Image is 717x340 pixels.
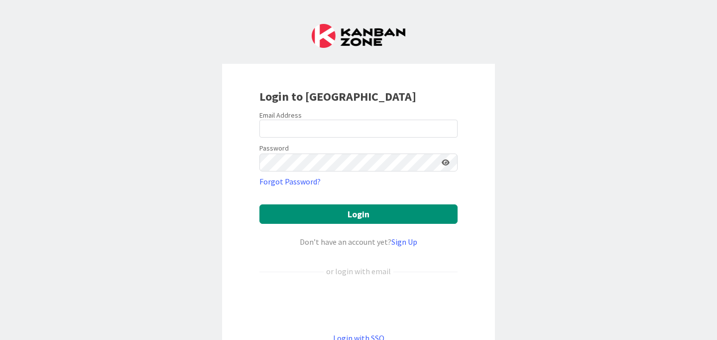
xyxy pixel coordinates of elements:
label: Email Address [259,111,302,120]
div: or login with email [324,265,393,277]
button: Login [259,204,458,224]
b: Login to [GEOGRAPHIC_DATA] [259,89,416,104]
a: Forgot Password? [259,175,321,187]
iframe: Sign in with Google Button [254,294,463,316]
div: Don’t have an account yet? [259,236,458,248]
a: Sign Up [391,237,417,247]
label: Password [259,143,289,154]
img: Kanban Zone [312,24,405,48]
